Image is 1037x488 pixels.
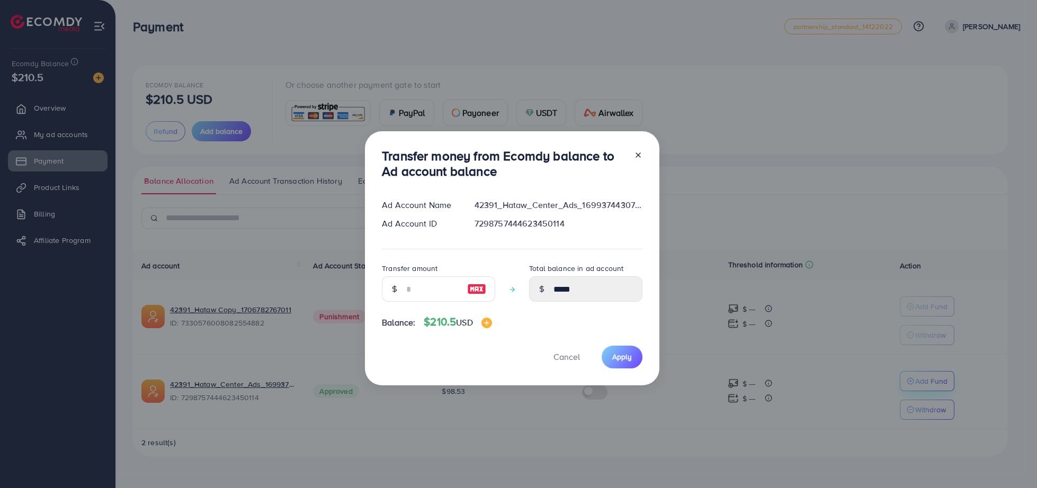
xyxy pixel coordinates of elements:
button: Cancel [540,346,593,368]
h4: $210.5 [424,315,491,329]
img: image [481,318,492,328]
div: 7298757444623450114 [466,218,651,230]
span: Apply [612,351,632,362]
span: Balance: [382,317,415,329]
label: Total balance in ad account [529,263,623,274]
button: Apply [602,346,642,368]
span: Cancel [553,351,580,363]
img: image [467,283,486,295]
iframe: Chat [992,440,1029,480]
span: USD [456,317,472,328]
label: Transfer amount [382,263,437,274]
div: Ad Account ID [373,218,466,230]
div: 42391_Hataw_Center_Ads_1699374430760 [466,199,651,211]
div: Ad Account Name [373,199,466,211]
h3: Transfer money from Ecomdy balance to Ad account balance [382,148,625,179]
